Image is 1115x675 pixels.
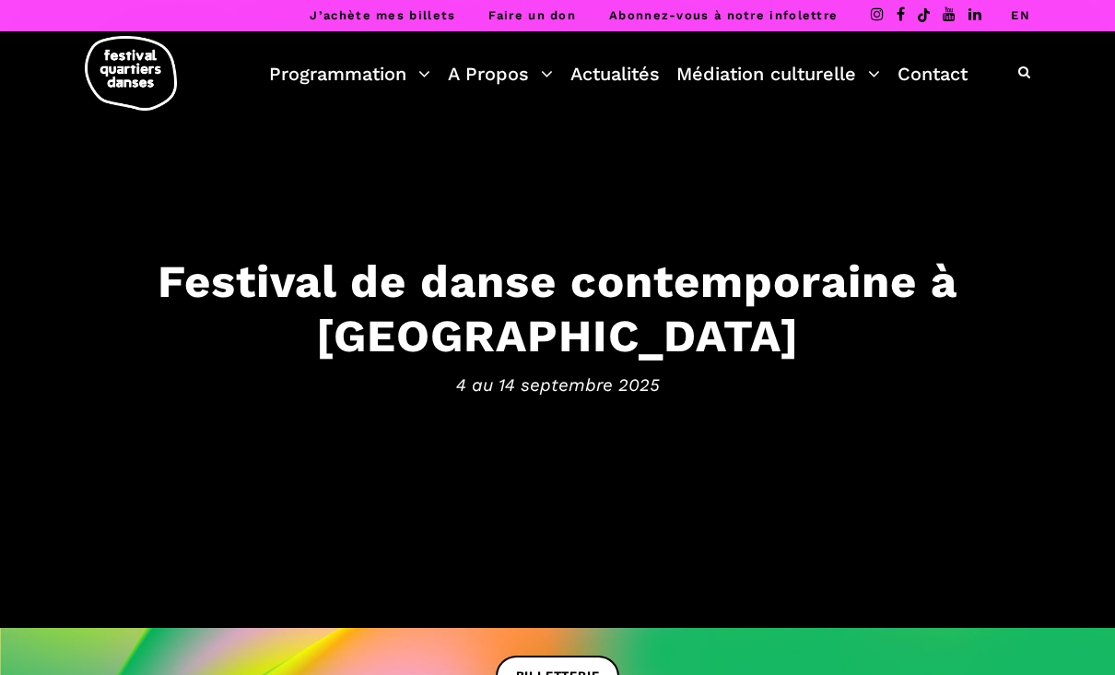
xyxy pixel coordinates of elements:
a: Programmation [269,58,430,89]
h3: Festival de danse contemporaine à [GEOGRAPHIC_DATA] [18,254,1097,362]
a: Actualités [570,58,660,89]
a: J’achète mes billets [310,8,455,22]
a: Faire un don [488,8,576,22]
a: Abonnez-vous à notre infolettre [609,8,838,22]
a: Contact [898,58,968,89]
img: logo-fqd-med [85,36,177,111]
a: A Propos [448,58,553,89]
a: Médiation culturelle [676,58,880,89]
a: EN [1011,8,1030,22]
span: 4 au 14 septembre 2025 [18,372,1097,399]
